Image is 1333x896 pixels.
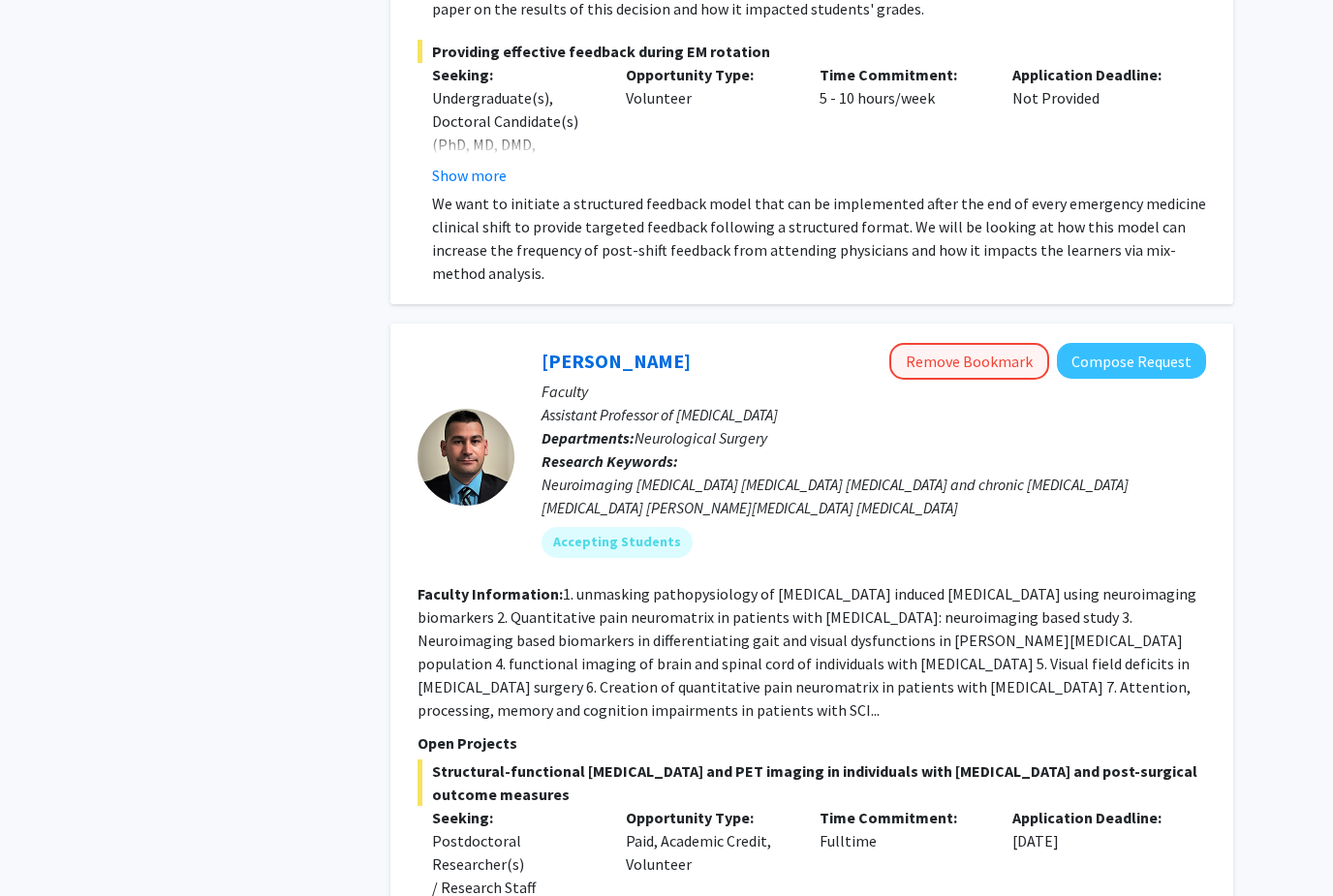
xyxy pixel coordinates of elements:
[611,63,805,187] div: Volunteer
[998,63,1192,187] div: Not Provided
[542,451,678,471] b: Research Keywords:
[542,428,635,448] b: Departments:
[542,473,1206,519] div: Neuroimaging [MEDICAL_DATA] [MEDICAL_DATA] [MEDICAL_DATA] and chronic [MEDICAL_DATA] [MEDICAL_DAT...
[542,349,691,373] a: [PERSON_NAME]
[1057,343,1206,379] button: Compose Request to Mahdi Alizedah
[542,527,693,558] mat-chip: Accepting Students
[432,164,507,187] button: Show more
[1012,63,1177,86] p: Application Deadline:
[820,63,984,86] p: Time Commitment:
[432,192,1206,285] p: We want to initiate a structured feedback model that can be implemented after the end of every em...
[805,63,999,187] div: 5 - 10 hours/week
[626,63,790,86] p: Opportunity Type:
[432,806,597,829] p: Seeking:
[635,428,767,448] span: Neurological Surgery
[15,809,82,881] iframe: Chat
[542,380,1206,403] p: Faculty
[418,731,1206,755] p: Open Projects
[542,403,1206,426] p: Assistant Professor of [MEDICAL_DATA]
[626,806,790,829] p: Opportunity Type:
[432,86,597,295] div: Undergraduate(s), Doctoral Candidate(s) (PhD, MD, DMD, PharmD, etc.), Postdoctoral Researcher(s) ...
[418,40,1206,63] span: Providing effective feedback during EM rotation
[889,343,1049,380] button: Remove Bookmark
[418,584,1196,720] fg-read-more: 1. unmasking pathopysiology of [MEDICAL_DATA] induced [MEDICAL_DATA] using neuroimaging biomarker...
[820,806,984,829] p: Time Commitment:
[432,63,597,86] p: Seeking:
[418,759,1206,806] span: Structural-functional [MEDICAL_DATA] and PET imaging in individuals with [MEDICAL_DATA] and post-...
[418,584,563,603] b: Faculty Information:
[1012,806,1177,829] p: Application Deadline:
